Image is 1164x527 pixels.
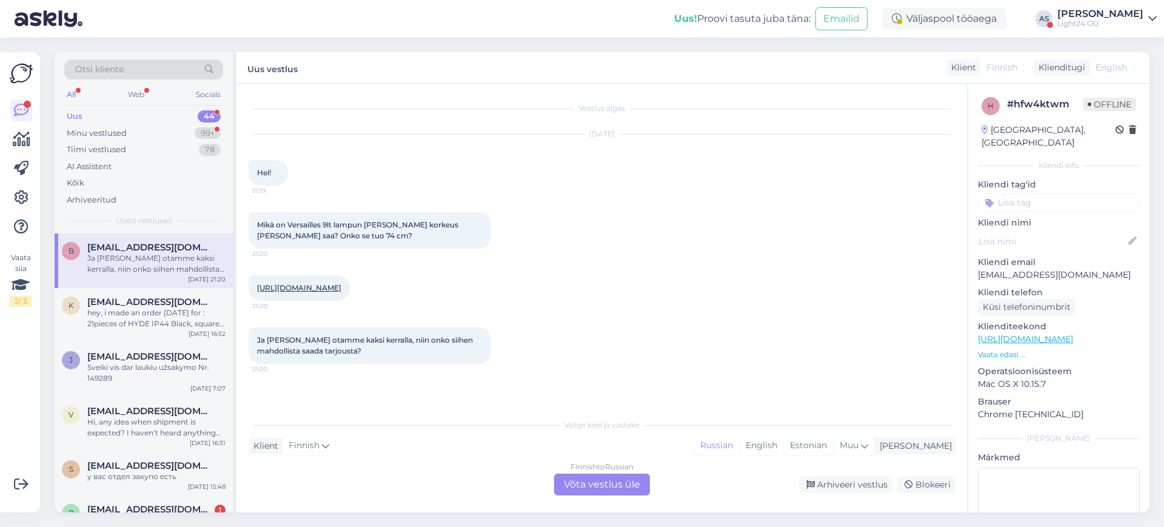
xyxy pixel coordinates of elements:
[198,110,221,123] div: 44
[978,395,1140,408] p: Brauser
[10,62,33,85] img: Askly Logo
[988,101,994,110] span: h
[249,103,955,114] div: Vestlus algas
[249,420,955,431] div: Valige keel ja vastake
[799,477,892,493] div: Arhiveeri vestlus
[1007,97,1083,112] div: # hfw4ktwm
[783,437,833,455] div: Estonian
[249,440,278,452] div: Klient
[67,177,84,189] div: Kõik
[188,275,226,284] div: [DATE] 21:20
[87,471,226,482] div: у вас отдел закупо есть
[10,252,32,307] div: Vaata siia
[1034,61,1085,74] div: Klienditugi
[978,451,1140,464] p: Märkmed
[116,215,172,226] span: Uued vestlused
[694,437,739,455] div: Russian
[87,417,226,438] div: Hi, any idea when shipment is expected? I haven’t heard anything yet. Commande n°149638] ([DATE])...
[978,334,1073,344] a: [URL][DOMAIN_NAME]
[249,129,955,139] div: [DATE]
[257,220,460,240] span: Mikä on Versailles 9lt lampun [PERSON_NAME] korkeus [PERSON_NAME] saa? Onko se tuo 74 cm?
[1057,9,1143,19] div: [PERSON_NAME]
[554,474,650,495] div: Võta vestlus üle
[257,168,271,177] span: Hei!
[674,13,697,24] b: Uus!
[978,378,1140,391] p: Mac OS X 10.15.7
[87,460,213,471] span: shahzoda@ovivoelektrik.com.tr
[247,59,298,76] label: Uus vestlus
[978,408,1140,421] p: Chrome [TECHNICAL_ID]
[674,12,811,26] div: Proovi tasuta juba täna:
[195,127,221,139] div: 99+
[69,508,74,517] span: r
[882,8,1006,30] div: Väljaspool tööaega
[257,283,341,292] a: [URL][DOMAIN_NAME]
[978,433,1140,444] div: [PERSON_NAME]
[87,242,213,253] span: biivberlin@gmail.com
[87,307,226,329] div: hey, i made an order [DATE] for : 21pieces of HYDE IP44 Black, square lamps We opened the package...
[252,186,298,195] span: 21:19
[67,194,116,206] div: Arhiveeritud
[67,161,112,173] div: AI Assistent
[75,63,124,76] span: Otsi kliente
[978,235,1126,248] input: Lisa nimi
[189,329,226,338] div: [DATE] 16:52
[840,440,858,451] span: Muu
[978,160,1140,171] div: Kliendi info
[257,335,475,355] span: Ja [PERSON_NAME] otamme kaksi kerralla, niin onko siihen mahdollista saada tarjousta?
[193,87,223,102] div: Socials
[1083,98,1136,111] span: Offline
[69,410,73,419] span: v
[87,362,226,384] div: Sveiki vis dar laukiu užsakymo Nr. 149289
[986,61,1017,74] span: Finnish
[67,144,126,156] div: Tiimi vestlused
[87,297,213,307] span: kuninkaantie752@gmail.com
[188,482,226,491] div: [DATE] 15:48
[199,144,221,156] div: 78
[87,406,213,417] span: vanheiningenruud@gmail.com
[87,253,226,275] div: Ja [PERSON_NAME] otamme kaksi kerralla, niin onko siihen mahdollista saada tarjousta?
[69,355,73,364] span: j
[190,438,226,448] div: [DATE] 16:31
[982,124,1115,149] div: [GEOGRAPHIC_DATA], [GEOGRAPHIC_DATA]
[69,246,74,255] span: b
[978,217,1140,229] p: Kliendi nimi
[1095,61,1127,74] span: English
[87,351,213,362] span: justmisius@gmail.com
[1035,10,1052,27] div: AS
[978,349,1140,360] p: Vaata edasi ...
[815,7,868,30] button: Emailid
[978,286,1140,299] p: Kliendi telefon
[67,127,127,139] div: Minu vestlused
[125,87,147,102] div: Web
[87,504,213,515] span: ritvaleinonen@hotmail.com
[739,437,783,455] div: English
[289,439,319,452] span: Finnish
[64,87,78,102] div: All
[67,110,82,123] div: Uus
[978,320,1140,333] p: Klienditeekond
[875,440,952,452] div: [PERSON_NAME]
[69,301,74,310] span: k
[978,178,1140,191] p: Kliendi tag'id
[1057,19,1143,29] div: Light24 OÜ
[190,384,226,393] div: [DATE] 7:07
[570,462,634,472] div: Finnish to Russian
[978,365,1140,378] p: Operatsioonisüsteem
[978,256,1140,269] p: Kliendi email
[897,477,955,493] div: Blokeeri
[978,269,1140,281] p: [EMAIL_ADDRESS][DOMAIN_NAME]
[978,193,1140,212] input: Lisa tag
[1057,9,1157,29] a: [PERSON_NAME]Light24 OÜ
[69,465,73,474] span: s
[252,301,298,310] span: 21:20
[252,249,298,258] span: 21:20
[215,505,226,515] div: 1
[10,296,32,307] div: 2 / 3
[946,61,976,74] div: Klient
[978,299,1075,315] div: Küsi telefoninumbrit
[252,364,298,374] span: 21:20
